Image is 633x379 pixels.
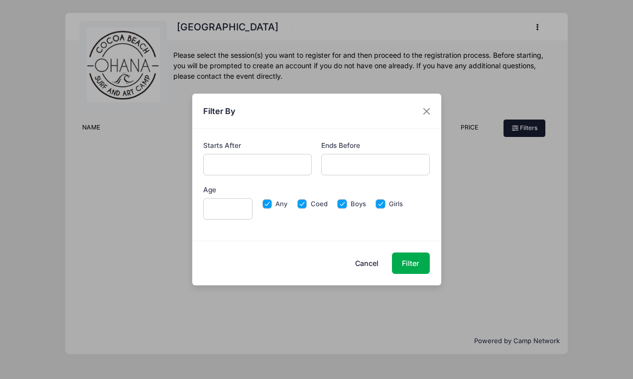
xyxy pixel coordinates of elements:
[321,140,360,150] label: Ends Before
[275,199,287,209] label: Any
[311,199,328,209] label: Coed
[351,199,366,209] label: Boys
[203,105,236,117] h4: Filter By
[345,253,388,274] button: Cancel
[203,140,241,150] label: Starts After
[417,102,435,120] button: Close
[392,253,430,274] button: Filter
[203,185,216,195] label: Age
[389,199,403,209] label: Girls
